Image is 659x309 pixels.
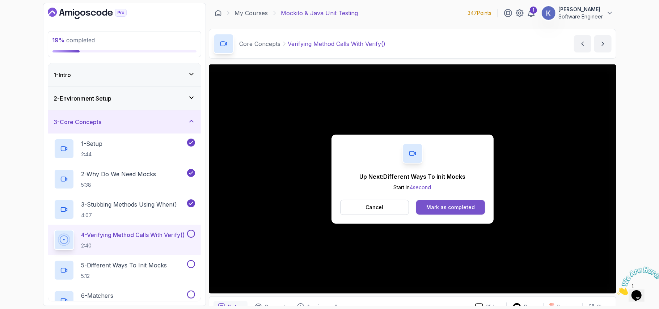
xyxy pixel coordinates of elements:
button: next content [594,35,612,52]
button: Cancel [340,200,409,215]
button: 1-Intro [48,63,201,86]
h3: 2 - Environment Setup [54,94,112,103]
h3: 3 - Core Concepts [54,118,102,126]
p: 4 - Verifying Method Calls With Verify() [81,230,185,239]
p: 2:40 [81,242,185,249]
h3: 1 - Intro [54,71,71,79]
span: completed [52,37,95,44]
button: 3-Stubbing Methods Using When()4:07 [54,199,195,220]
button: 4-Verifying Method Calls With Verify()2:40 [54,230,195,250]
p: Verifying Method Calls With Verify() [288,39,386,48]
p: 2:44 [81,151,103,158]
p: Start in [359,184,465,191]
div: 1 [530,7,537,14]
button: 1-Setup2:44 [54,139,195,159]
button: previous content [574,35,591,52]
p: 4:07 [81,212,177,219]
img: user profile image [542,6,555,20]
p: 3 - Stubbing Methods Using When() [81,200,177,209]
p: 5:38 [81,181,156,189]
img: Chat attention grabber [3,3,48,31]
iframe: 4 - Verifying method calls with verify() [209,64,616,293]
p: 5 - Different Ways To Init Mocks [81,261,167,270]
p: 1 - Setup [81,139,103,148]
p: Software Engineer [559,13,603,20]
span: 4 second [410,184,431,190]
a: My Courses [235,9,268,17]
span: 19 % [52,37,65,44]
button: user profile image[PERSON_NAME]Software Engineer [541,6,613,20]
button: 2-Environment Setup [48,87,201,110]
p: 6 - Matchers [81,291,114,300]
p: 2 - Why Do We Need Mocks [81,170,156,178]
button: Mark as completed [416,200,485,215]
p: [PERSON_NAME] [559,6,603,13]
span: 1 [3,3,6,9]
a: Dashboard [215,9,222,17]
button: 5-Different Ways To Init Mocks5:12 [54,260,195,280]
p: Core Concepts [240,39,281,48]
iframe: chat widget [614,264,659,298]
button: 2-Why Do We Need Mocks5:38 [54,169,195,189]
div: Mark as completed [426,204,475,211]
a: Dashboard [48,8,143,19]
p: Mockito & Java Unit Testing [281,9,358,17]
button: 3-Core Concepts [48,110,201,134]
p: 5:12 [81,272,167,280]
p: 347 Points [468,9,492,17]
p: Cancel [366,204,383,211]
a: 1 [527,9,536,17]
p: Up Next: Different Ways To Init Mocks [359,172,465,181]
